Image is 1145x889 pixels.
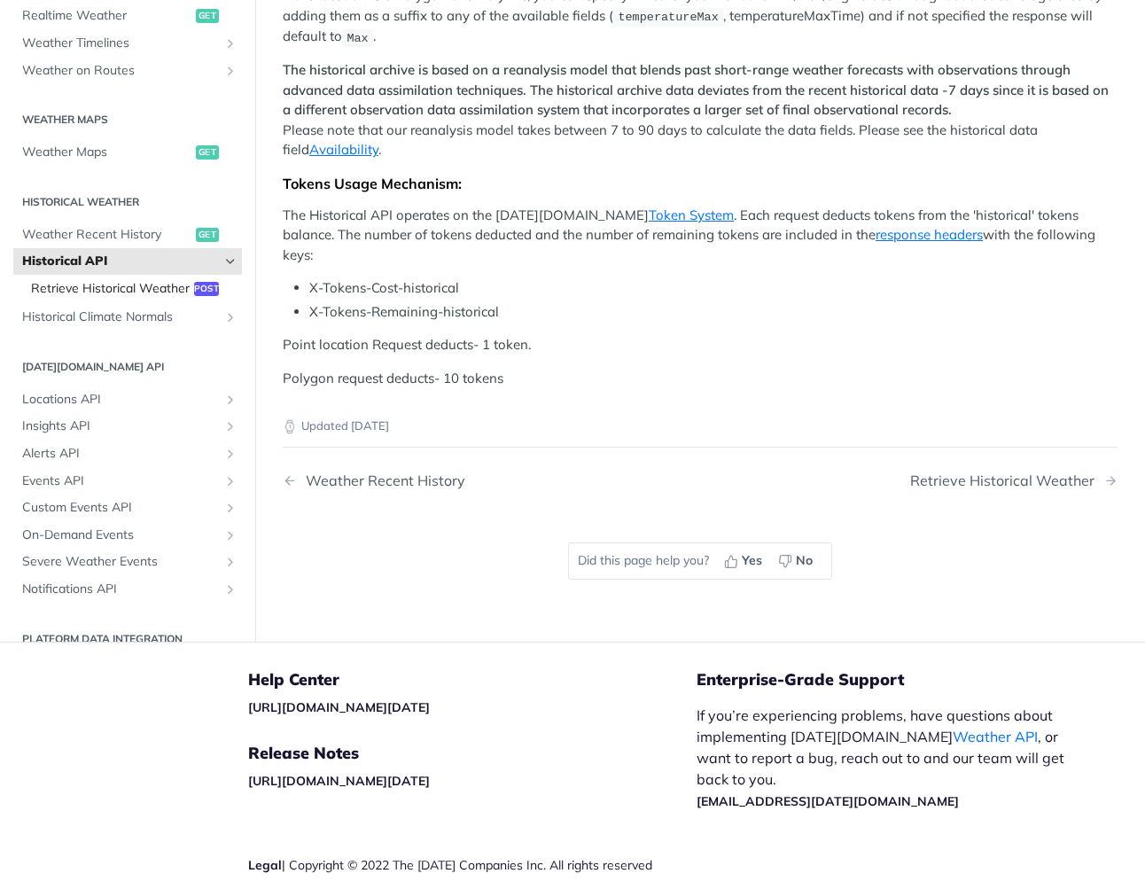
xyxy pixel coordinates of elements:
[223,582,238,597] button: Show subpages for Notifications API
[13,304,242,331] a: Historical Climate NormalsShow subpages for Historical Climate Normals
[194,282,219,296] span: post
[196,9,219,23] span: get
[13,248,242,275] a: Historical APIHide subpages for Historical API
[13,3,242,29] a: Realtime Weatherget
[772,548,822,574] button: No
[697,793,959,809] a: [EMAIL_ADDRESS][DATE][DOMAIN_NAME]
[223,555,238,569] button: Show subpages for Severe Weather Events
[309,278,1118,299] li: X-Tokens-Cost-historical
[22,253,219,270] span: Historical API
[13,139,242,166] a: Weather Mapsget
[618,11,718,24] span: temperatureMax
[22,526,219,544] span: On-Demand Events
[910,472,1103,489] div: Retrieve Historical Weather
[223,419,238,433] button: Show subpages for Insights API
[22,445,219,463] span: Alerts API
[22,35,219,52] span: Weather Timelines
[283,417,1118,435] p: Updated [DATE]
[22,499,219,517] span: Custom Events API
[953,728,1038,745] a: Weather API
[13,576,242,603] a: Notifications APIShow subpages for Notifications API
[22,61,219,79] span: Weather on Routes
[196,145,219,160] span: get
[13,194,242,210] h2: Historical Weather
[13,468,242,495] a: Events APIShow subpages for Events API
[223,63,238,77] button: Show subpages for Weather on Routes
[22,276,242,302] a: Retrieve Historical Weatherpost
[13,522,242,549] a: On-Demand EventsShow subpages for On-Demand Events
[223,254,238,269] button: Hide subpages for Historical API
[22,225,191,243] span: Weather Recent History
[297,472,465,489] div: Weather Recent History
[283,61,1109,118] strong: The historical archive is based on a reanalysis model that blends past short-range weather foreca...
[22,581,219,598] span: Notifications API
[13,549,242,575] a: Severe Weather EventsShow subpages for Severe Weather Events
[347,31,368,44] span: Max
[22,472,219,490] span: Events API
[13,112,242,128] h2: Weather Maps
[248,743,697,764] h5: Release Notes
[13,386,242,413] a: Locations APIShow subpages for Locations API
[248,857,282,873] a: Legal
[309,141,378,158] a: Availability
[248,773,430,789] a: [URL][DOMAIN_NAME][DATE]
[31,280,190,298] span: Retrieve Historical Weather
[718,548,772,574] button: Yes
[13,30,242,57] a: Weather TimelinesShow subpages for Weather Timelines
[223,528,238,542] button: Show subpages for On-Demand Events
[283,60,1118,160] p: Please note that our reanalysis model takes between 7 to 90 days to calculate the data fields. Pl...
[13,221,242,247] a: Weather Recent Historyget
[248,669,697,690] h5: Help Center
[649,207,734,223] a: Token System
[22,417,219,435] span: Insights API
[283,206,1118,266] p: The Historical API operates on the [DATE][DOMAIN_NAME] . Each request deducts tokens from the 'hi...
[568,542,832,580] div: Did this page help you?
[248,699,430,715] a: [URL][DOMAIN_NAME][DATE]
[283,369,1118,389] p: Polygon request deducts- 10 tokens
[876,226,983,243] a: response headers
[13,441,242,467] a: Alerts APIShow subpages for Alerts API
[13,630,242,646] h2: Platform DATA integration
[248,856,697,874] div: | Copyright © 2022 The [DATE] Companies Inc. All rights reserved
[283,455,1118,507] nav: Pagination Controls
[22,391,219,409] span: Locations API
[223,310,238,324] button: Show subpages for Historical Climate Normals
[697,705,1071,811] p: If you’re experiencing problems, have questions about implementing [DATE][DOMAIN_NAME] , or want ...
[309,302,1118,323] li: X-Tokens-Remaining-historical
[283,335,1118,355] p: Point location Request deducts- 1 token.
[223,501,238,515] button: Show subpages for Custom Events API
[910,472,1118,489] a: Next Page: Retrieve Historical Weather
[742,551,762,570] span: Yes
[22,144,191,161] span: Weather Maps
[22,553,219,571] span: Severe Weather Events
[223,474,238,488] button: Show subpages for Events API
[22,308,219,326] span: Historical Climate Normals
[22,7,191,25] span: Realtime Weather
[283,472,641,489] a: Previous Page: Weather Recent History
[283,175,1118,192] div: Tokens Usage Mechanism:
[697,669,1100,690] h5: Enterprise-Grade Support
[13,57,242,83] a: Weather on RoutesShow subpages for Weather on Routes
[796,551,813,570] span: No
[13,495,242,521] a: Custom Events APIShow subpages for Custom Events API
[223,36,238,51] button: Show subpages for Weather Timelines
[223,393,238,407] button: Show subpages for Locations API
[13,359,242,375] h2: [DATE][DOMAIN_NAME] API
[196,227,219,241] span: get
[13,413,242,440] a: Insights APIShow subpages for Insights API
[223,447,238,461] button: Show subpages for Alerts API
